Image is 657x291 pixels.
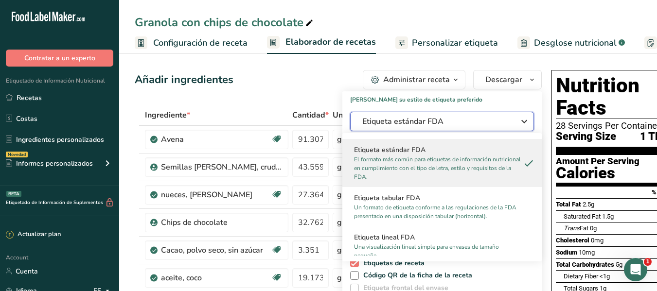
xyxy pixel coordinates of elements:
div: g [337,272,342,284]
span: 0mg [591,237,604,244]
button: Administrar receta [363,70,465,89]
h1: [PERSON_NAME] su estilo de etiqueta preferido [342,91,542,104]
span: Total Carbohydrates [556,261,614,268]
span: 10mg [579,249,595,256]
div: Añadir ingredientes [135,72,233,88]
span: Total Fat [556,201,581,208]
span: 2.5g [583,201,594,208]
button: Etiqueta estándar FDA [350,112,534,131]
h2: Etiqueta lineal FDA [354,232,530,242]
a: Desglose nutricional [517,32,625,54]
p: Un formato de etiqueta conforme a las regulaciones de la FDA presentado en una disposición tabula... [354,203,521,221]
span: Saturated Fat [564,213,601,220]
span: 0g [590,224,597,232]
span: Cholesterol [556,237,589,244]
span: Serving Size [556,131,616,143]
span: Elaborador de recetas [285,35,376,49]
span: Ingrediente [145,109,190,121]
div: g [337,161,342,173]
div: aceite, coco [161,272,271,284]
div: g [337,134,342,145]
i: Trans [564,224,580,232]
span: Etiqueta estándar FDA [362,116,508,127]
span: Cantidad [292,109,329,121]
button: Descargar [473,70,542,89]
a: Personalizar etiqueta [395,32,498,54]
span: Código QR de la ficha de la receta [359,271,473,280]
span: Desglose nutricional [534,36,617,50]
div: Granola con chips de chocolate [135,14,315,31]
span: Etiquetas de receta [359,259,425,268]
span: Configuración de receta [153,36,248,50]
div: Semillas [PERSON_NAME], crudas [161,161,283,173]
span: 1.5g [602,213,614,220]
p: Una visualización lineal simple para envases de tamaño pequeño. [354,242,521,260]
div: g [337,217,342,228]
h2: Etiqueta estándar FDA [354,145,530,155]
div: Novedad [6,152,28,157]
span: 5g [616,261,622,268]
div: BETA [6,191,21,197]
span: Unidad [333,109,362,121]
span: Descargar [485,74,522,86]
span: <1g [600,273,610,280]
div: nueces, [PERSON_NAME] [161,189,271,201]
span: Fat [564,224,588,232]
h2: Etiqueta tabular FDA [354,193,530,203]
span: 1 [644,258,652,266]
div: Chips de chocolate [161,217,283,228]
div: Avena [161,134,271,145]
div: Calories [556,166,639,180]
div: Informes personalizados [6,158,93,169]
a: Configuración de receta [135,32,248,54]
div: Administrar receta [383,74,450,86]
div: Cacao, polvo seco, sin azúcar [161,244,271,256]
iframe: Intercom live chat [624,258,647,281]
span: Dietary Fiber [564,273,598,280]
div: Actualizar plan [6,230,61,240]
button: Contratar a un experto [6,50,113,67]
span: Sodium [556,249,577,256]
a: Elaborador de recetas [267,31,376,54]
div: g [337,244,342,256]
div: g [337,189,342,201]
span: Personalizar etiqueta [412,36,498,50]
div: Amount Per Serving [556,157,639,166]
p: El formato más común para etiquetas de información nutricional en cumplimiento con el tipo de let... [354,155,521,181]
